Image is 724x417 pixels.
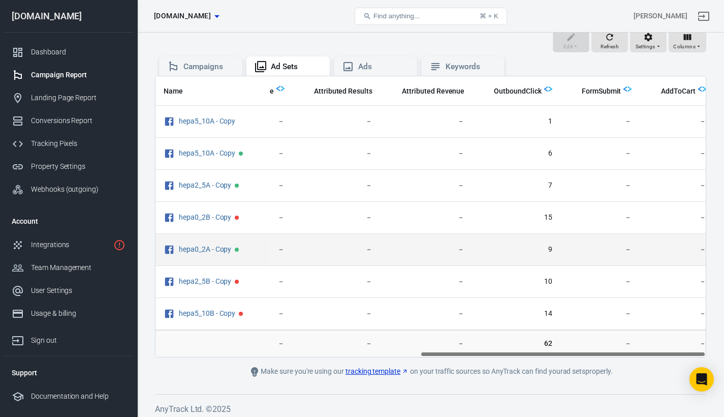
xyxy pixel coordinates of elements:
div: Integrations [31,240,109,250]
span: 7 [481,181,552,191]
span: － [569,148,632,159]
div: Property Settings [31,161,125,172]
li: Support [4,361,134,385]
svg: 1 networks not verified yet [113,239,125,251]
span: Active [239,152,243,156]
a: hepa2_5A - Copy [179,181,231,189]
span: － [389,116,464,127]
svg: Facebook Ads [164,276,175,288]
span: hepa5_10A - Copy [179,117,237,125]
a: User Settings [4,279,134,302]
span: － [389,339,464,349]
a: Landing Page Report [4,86,134,109]
img: Logo [544,85,552,93]
span: － [389,277,464,287]
a: Team Management [4,256,134,279]
span: 9 [481,245,552,255]
span: － [301,148,372,159]
span: － [301,213,372,223]
div: Campaigns [183,62,234,72]
div: ⌘ + K [480,12,498,20]
img: Logo [698,85,706,93]
span: Paused [235,280,239,284]
a: Webhooks (outgoing) [4,178,134,201]
span: 6 [481,148,552,159]
div: Landing Page Report [31,93,125,103]
span: － [301,277,372,287]
a: Dashboard [4,41,134,64]
span: － [569,116,632,127]
span: Columns [673,42,696,51]
div: Conversions Report [31,115,125,126]
span: － [569,245,632,255]
span: － [389,181,464,191]
a: Integrations [4,233,134,256]
span: － [301,245,372,255]
img: Logo [276,84,285,93]
span: Find anything... [373,12,420,20]
div: Tracking Pixels [31,138,125,149]
a: Sign out [4,325,134,352]
a: hepa5_10A - Copy [179,149,235,157]
span: hepa2_5A - Copy [179,182,233,189]
span: － [569,181,632,191]
span: － [648,309,706,319]
div: Team Management [31,262,125,273]
span: Refresh [601,42,619,51]
div: Open Intercom Messenger [689,367,714,392]
svg: Facebook Ads [164,115,175,128]
span: 14 [481,309,552,319]
div: Account id: GXqx2G2u [634,11,687,21]
span: Settings [636,42,655,51]
div: Webhooks (outgoing) [31,184,125,195]
h6: AnyTrack Ltd. © 2025 [155,403,706,415]
a: Tracking Pixels [4,132,134,155]
span: － [301,339,372,349]
div: scrollable content [155,76,706,357]
span: 15 [481,213,552,223]
span: 62 [481,339,552,349]
span: OutboundClick [494,86,541,97]
span: 10 [481,277,552,287]
a: hepa5_10A - Copy [179,117,235,125]
span: Paused [235,216,239,220]
span: Attributed Results [314,86,372,97]
span: worldwidehealthytip.com [154,10,211,22]
div: Usage & billing [31,308,125,319]
svg: Facebook Ads [164,308,175,320]
a: hepa5_10B - Copy [179,309,235,317]
span: － [569,309,632,319]
a: Property Settings [4,155,134,178]
span: AddToCart [648,86,696,97]
span: Paused [239,312,243,316]
span: － [389,309,464,319]
svg: Facebook Ads [164,244,175,256]
span: － [648,213,706,223]
span: hepa0_2A - Copy [179,246,233,253]
a: Sign out [691,4,716,28]
span: － [301,309,372,319]
span: － [569,213,632,223]
span: － [569,339,632,349]
span: The total revenue attributed according to your ad network (Facebook, Google, etc.) [402,85,464,97]
span: Active [235,184,239,188]
span: FormSubmit [582,86,621,97]
div: Ads [358,62,409,72]
a: Conversions Report [4,109,134,132]
div: Ad Sets [271,62,322,72]
a: Usage & billing [4,302,134,325]
div: [DOMAIN_NAME] [4,12,134,21]
button: Refresh [591,31,628,53]
div: Campaign Report [31,70,125,80]
span: － [648,181,706,191]
svg: Facebook Ads [164,212,175,224]
button: [DOMAIN_NAME] [150,7,223,25]
span: hepa5_10B - Copy [179,310,237,317]
span: hepa0_2B - Copy [179,214,233,221]
span: － [648,148,706,159]
div: Keywords [446,62,496,72]
span: The total conversions attributed according to your ad network (Facebook, Google, etc.) [314,85,372,97]
span: 1 [481,116,552,127]
span: － [301,181,372,191]
div: Sign out [31,335,125,346]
